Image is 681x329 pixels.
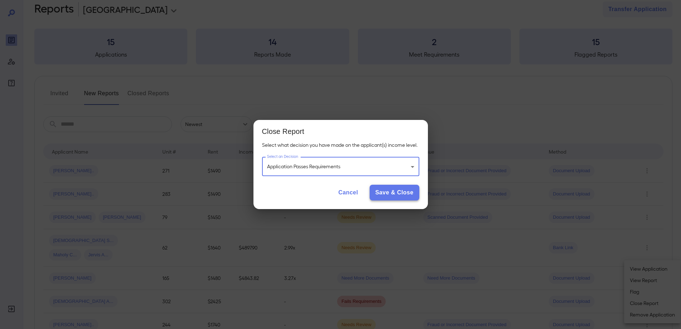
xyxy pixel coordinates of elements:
div: Application Passes Requirements [262,157,419,176]
label: Select an Decision [267,154,298,159]
button: Save & Close [370,185,419,200]
p: Select what decision you have made on the applicant(s) income level. [262,141,419,149]
button: Cancel [332,185,364,200]
h2: Close Report [253,120,428,141]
